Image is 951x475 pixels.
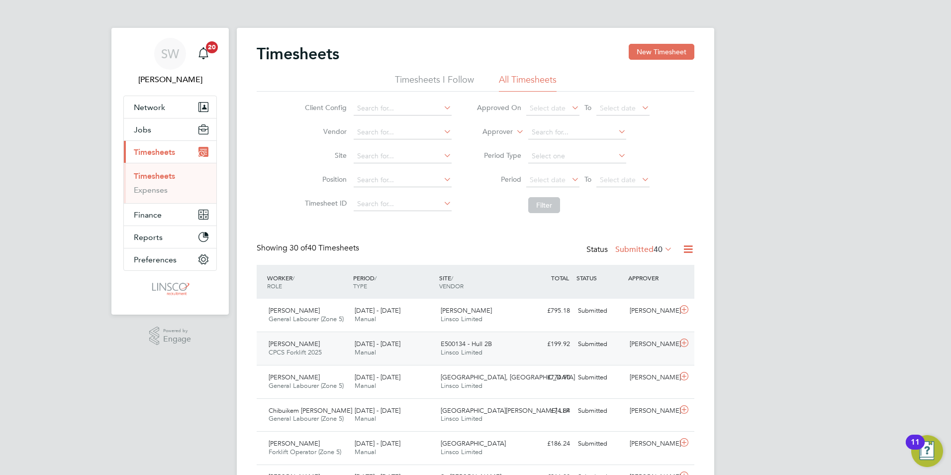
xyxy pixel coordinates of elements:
label: Vendor [302,127,347,136]
button: Open Resource Center, 11 new notifications [911,435,943,467]
span: To [581,101,594,114]
span: Finance [134,210,162,220]
span: Reports [134,233,163,242]
span: To [581,173,594,186]
span: Select date [600,175,636,184]
span: 40 [654,244,663,254]
label: Timesheet ID [302,199,347,208]
span: Linsco Limited [441,381,482,390]
div: Timesheets [124,163,216,203]
div: £74.84 [522,403,574,419]
button: Finance [124,204,216,226]
span: Manual [355,381,376,390]
div: Status [586,243,674,257]
span: SW [161,47,179,60]
span: Manual [355,414,376,423]
span: Forklift Operator (Zone 5) [269,448,341,456]
a: SW[PERSON_NAME] [123,38,217,86]
div: Submitted [574,403,626,419]
span: [GEOGRAPHIC_DATA], [GEOGRAPHIC_DATA] [441,373,575,381]
div: STATUS [574,269,626,287]
span: / [375,274,377,282]
label: Approver [468,127,513,137]
span: Linsco Limited [441,448,482,456]
span: Manual [355,315,376,323]
span: [GEOGRAPHIC_DATA] [441,439,506,448]
span: Select date [530,104,566,113]
div: £774.90 [522,369,574,386]
input: Search for... [354,149,452,163]
div: Submitted [574,303,626,319]
span: [PERSON_NAME] [269,306,320,315]
span: Engage [163,335,191,344]
span: Preferences [134,255,177,264]
span: ROLE [267,282,282,290]
span: / [292,274,294,282]
div: [PERSON_NAME] [626,436,677,452]
span: Network [134,103,165,112]
span: [PERSON_NAME] [441,306,492,315]
label: Site [302,151,347,160]
nav: Main navigation [111,28,229,315]
span: 40 Timesheets [289,243,359,253]
span: CPCS Forklift 2025 [269,348,322,356]
span: / [451,274,453,282]
input: Search for... [354,173,452,187]
label: Approved On [476,103,521,112]
button: Jobs [124,119,216,140]
span: Manual [355,448,376,456]
div: £186.24 [522,436,574,452]
a: Timesheets [134,171,175,181]
h2: Timesheets [257,44,339,64]
span: General Labourer (Zone 5) [269,414,344,423]
div: [PERSON_NAME] [626,336,677,353]
button: Preferences [124,248,216,270]
span: Timesheets [134,147,175,157]
div: [PERSON_NAME] [626,403,677,419]
label: Period Type [476,151,521,160]
span: Select date [530,175,566,184]
span: [DATE] - [DATE] [355,373,400,381]
label: Position [302,175,347,184]
img: linsco-logo-retina.png [149,281,190,297]
div: APPROVER [626,269,677,287]
span: [DATE] - [DATE] [355,306,400,315]
button: Network [124,96,216,118]
input: Search for... [354,197,452,211]
a: Go to home page [123,281,217,297]
span: TYPE [353,282,367,290]
span: Powered by [163,327,191,335]
div: PERIOD [351,269,437,295]
input: Select one [528,149,626,163]
span: [DATE] - [DATE] [355,406,400,415]
span: 20 [206,41,218,53]
span: Manual [355,348,376,356]
span: General Labourer (Zone 5) [269,381,344,390]
div: WORKER [265,269,351,295]
span: [PERSON_NAME] [269,373,320,381]
span: General Labourer (Zone 5) [269,315,344,323]
span: Linsco Limited [441,348,482,356]
div: £795.18 [522,303,574,319]
button: Reports [124,226,216,248]
a: Expenses [134,185,168,195]
span: [DATE] - [DATE] [355,340,400,348]
li: All Timesheets [499,74,557,92]
li: Timesheets I Follow [395,74,474,92]
button: Timesheets [124,141,216,163]
input: Search for... [354,102,452,116]
div: Submitted [574,369,626,386]
span: [DATE] - [DATE] [355,439,400,448]
label: Client Config [302,103,347,112]
div: SITE [437,269,523,295]
div: [PERSON_NAME] [626,303,677,319]
span: [GEOGRAPHIC_DATA][PERSON_NAME] LLP [441,406,570,415]
div: Submitted [574,336,626,353]
a: Powered byEngage [149,327,191,346]
span: [PERSON_NAME] [269,340,320,348]
span: E500134 - Hull 2B [441,340,492,348]
div: Showing [257,243,361,253]
span: [PERSON_NAME] [269,439,320,448]
span: Linsco Limited [441,414,482,423]
span: VENDOR [439,282,464,290]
